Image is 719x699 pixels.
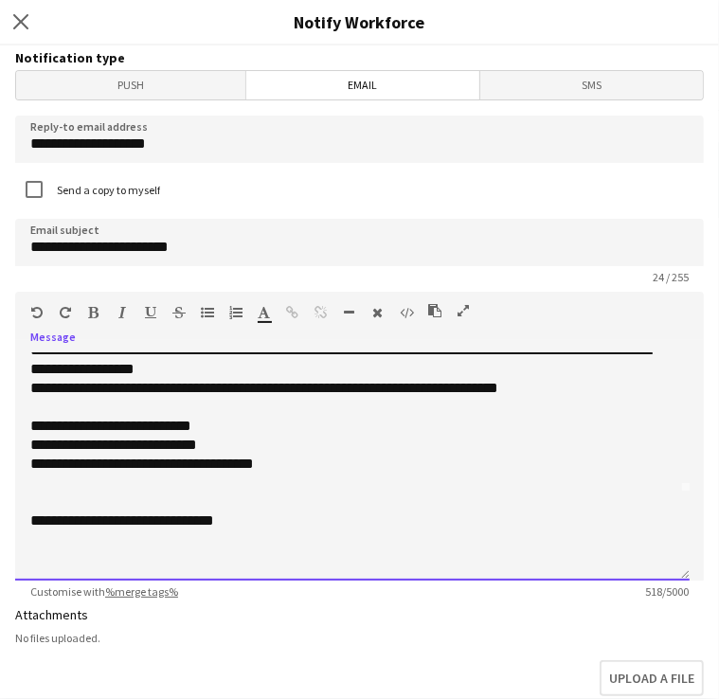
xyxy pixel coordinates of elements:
button: Fullscreen [457,303,470,318]
button: Undo [30,305,44,320]
button: Horizontal Line [343,305,356,320]
button: Italic [116,305,129,320]
button: Bold [87,305,100,320]
button: Paste as plain text [428,303,441,318]
span: Email [246,71,478,99]
a: %merge tags% [105,584,178,599]
span: Push [16,71,245,99]
button: Upload a file [600,660,704,696]
button: Underline [144,305,157,320]
button: Text Color [258,305,271,320]
button: Clear Formatting [371,305,385,320]
div: No files uploaded. [15,631,704,645]
h3: Notification type [15,49,704,66]
span: 24 / 255 [638,270,704,284]
span: SMS [480,71,703,99]
span: Customise with [15,584,193,599]
button: Ordered List [229,305,243,320]
span: 518 / 5000 [630,584,704,599]
label: Attachments [15,606,88,623]
button: Unordered List [201,305,214,320]
button: Strikethrough [172,305,186,320]
label: Send a copy to myself [53,183,160,197]
button: HTML Code [400,305,413,320]
button: Redo [59,305,72,320]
